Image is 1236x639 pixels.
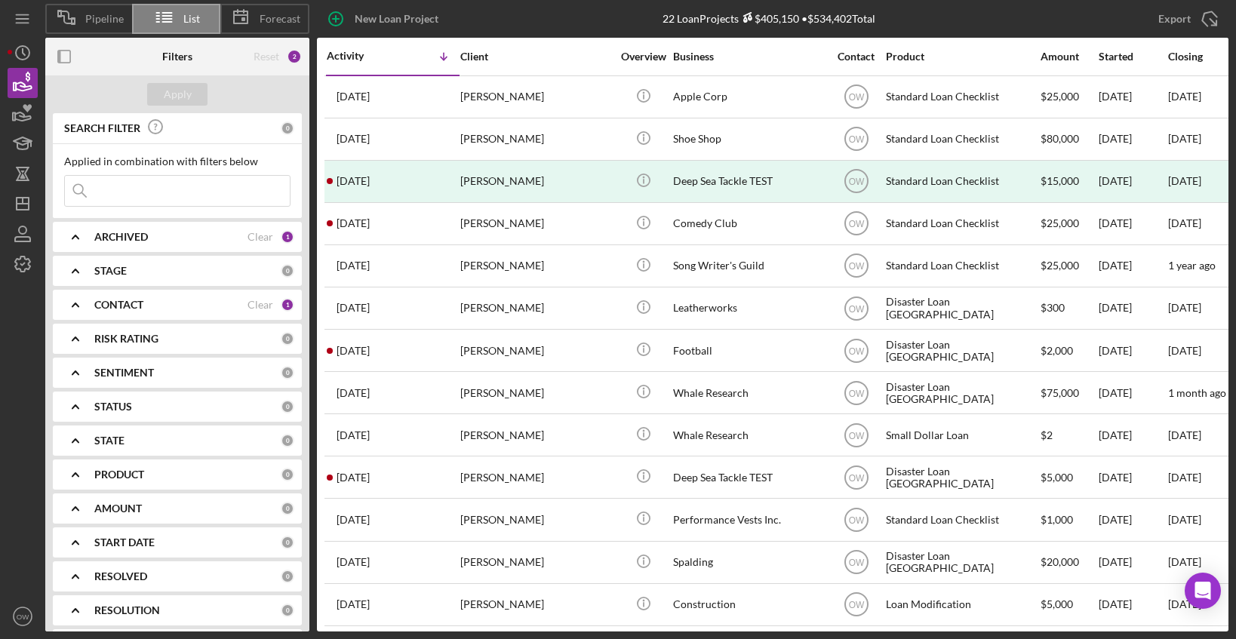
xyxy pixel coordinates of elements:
[673,499,824,539] div: Performance Vests Inc.
[848,92,864,103] text: OW
[64,155,291,167] div: Applied in combination with filters below
[848,303,864,314] text: OW
[1168,90,1201,103] time: [DATE]
[848,219,864,229] text: OW
[848,177,864,187] text: OW
[663,12,875,25] div: 22 Loan Projects • $534,402 Total
[337,556,370,568] time: 2023-02-21 19:34
[673,161,824,201] div: Deep Sea Tackle TEST
[64,122,140,134] b: SEARCH FILTER
[848,430,864,441] text: OW
[1168,259,1216,272] time: 1 year ago
[1041,119,1097,159] div: $80,000
[1099,373,1167,413] div: [DATE]
[94,333,158,345] b: RISK RATING
[848,515,864,526] text: OW
[1041,415,1097,455] div: $2
[337,429,370,441] time: 2023-04-17 14:56
[460,161,611,201] div: [PERSON_NAME]
[94,401,132,413] b: STATUS
[94,435,125,447] b: STATE
[460,330,611,370] div: [PERSON_NAME]
[1041,204,1097,244] div: $25,000
[886,499,1037,539] div: Standard Loan Checklist
[673,119,824,159] div: Shoe Shop
[886,288,1037,328] div: Disaster Loan [GEOGRAPHIC_DATA]
[337,387,370,399] time: 2023-04-17 14:59
[460,457,611,497] div: [PERSON_NAME]
[886,51,1037,63] div: Product
[281,536,294,549] div: 0
[1168,555,1201,568] time: [DATE]
[281,604,294,617] div: 0
[1168,598,1201,610] time: [DATE]
[1099,457,1167,497] div: [DATE]
[460,77,611,117] div: [PERSON_NAME]
[828,51,884,63] div: Contact
[281,121,294,135] div: 0
[673,457,824,497] div: Deep Sea Tackle TEST
[460,415,611,455] div: [PERSON_NAME]
[848,134,864,145] text: OW
[673,77,824,117] div: Apple Corp
[1168,301,1201,314] time: [DATE]
[94,231,148,243] b: ARCHIVED
[281,468,294,481] div: 0
[337,260,370,272] time: 2023-12-19 19:08
[355,4,438,34] div: New Loan Project
[337,133,370,145] time: 2025-06-18 19:47
[94,367,154,379] b: SENTIMENT
[1041,457,1097,497] div: $5,000
[337,598,370,610] time: 2023-02-01 23:38
[886,330,1037,370] div: Disaster Loan [GEOGRAPHIC_DATA]
[327,50,393,62] div: Activity
[1099,77,1167,117] div: [DATE]
[673,373,824,413] div: Whale Research
[287,49,302,64] div: 2
[1168,132,1201,145] time: [DATE]
[248,231,273,243] div: Clear
[1041,246,1097,286] div: $25,000
[281,230,294,244] div: 1
[848,261,864,272] text: OW
[1041,585,1097,625] div: $5,000
[281,502,294,515] div: 0
[739,12,799,25] div: $405,150
[886,373,1037,413] div: Disaster Loan [GEOGRAPHIC_DATA]
[460,204,611,244] div: [PERSON_NAME]
[460,288,611,328] div: [PERSON_NAME]
[1099,246,1167,286] div: [DATE]
[1099,330,1167,370] div: [DATE]
[886,415,1037,455] div: Small Dollar Loan
[673,542,824,582] div: Spalding
[460,51,611,63] div: Client
[94,570,147,582] b: RESOLVED
[281,264,294,278] div: 0
[94,299,143,311] b: CONTACT
[848,388,864,398] text: OW
[1041,288,1097,328] div: $300
[94,502,142,515] b: AMOUNT
[1143,4,1228,34] button: Export
[1041,161,1097,201] div: $15,000
[281,570,294,583] div: 0
[94,468,144,481] b: PRODUCT
[337,345,370,357] time: 2023-10-20 18:13
[673,204,824,244] div: Comedy Club
[8,601,38,631] button: OW
[886,77,1037,117] div: Standard Loan Checklist
[281,366,294,379] div: 0
[1041,51,1097,63] div: Amount
[886,457,1037,497] div: Disaster Loan [GEOGRAPHIC_DATA]
[1041,542,1097,582] div: $20,000
[260,13,300,25] span: Forecast
[317,4,454,34] button: New Loan Project
[848,558,864,568] text: OW
[886,246,1037,286] div: Standard Loan Checklist
[281,434,294,447] div: 0
[460,542,611,582] div: [PERSON_NAME]
[147,83,208,106] button: Apply
[886,119,1037,159] div: Standard Loan Checklist
[460,246,611,286] div: [PERSON_NAME]
[1168,471,1201,484] time: [DATE]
